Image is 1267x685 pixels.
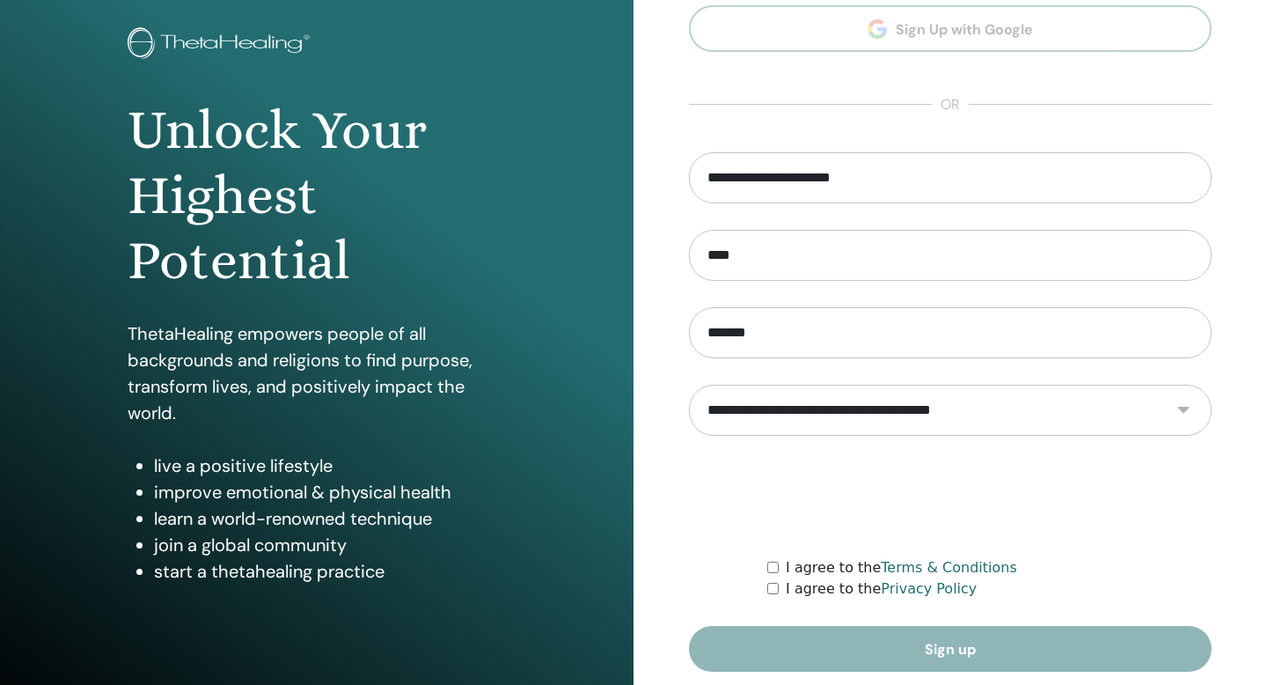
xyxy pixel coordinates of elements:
[154,558,506,585] li: start a thetahealing practice
[154,532,506,558] li: join a global community
[881,580,977,597] a: Privacy Policy
[128,98,506,294] h1: Unlock Your Highest Potential
[154,479,506,505] li: improve emotional & physical health
[128,320,506,426] p: ThetaHealing empowers people of all backgrounds and religions to find purpose, transform lives, a...
[817,462,1084,531] iframe: reCAPTCHA
[881,559,1016,576] a: Terms & Conditions
[154,453,506,479] li: live a positive lifestyle
[932,94,969,115] span: or
[786,578,977,600] label: I agree to the
[786,557,1017,578] label: I agree to the
[154,505,506,532] li: learn a world-renowned technique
